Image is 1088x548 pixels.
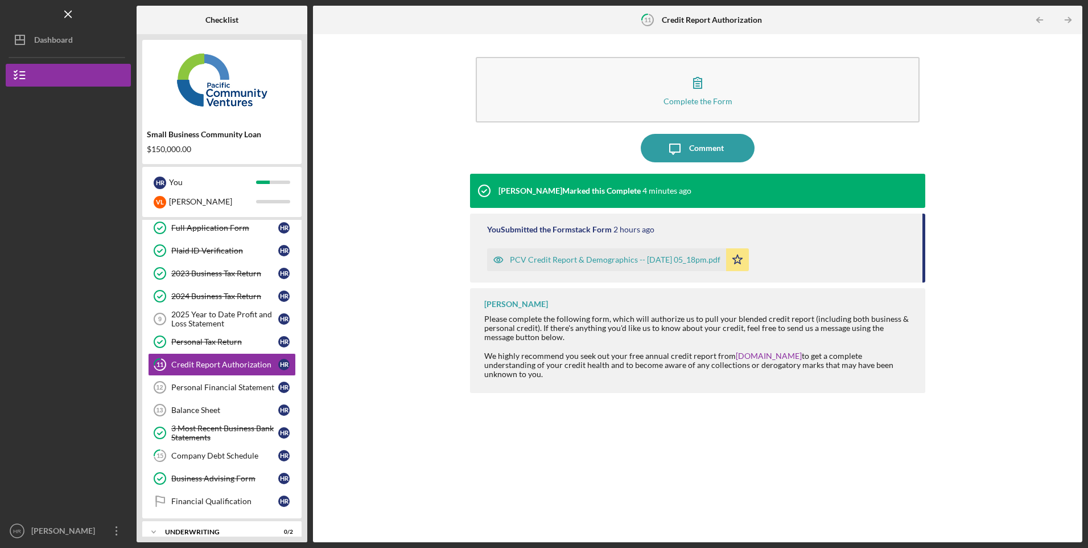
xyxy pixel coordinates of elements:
[34,28,73,54] div: Dashboard
[498,186,641,195] div: [PERSON_NAME] Marked this Complete
[641,134,755,162] button: Comment
[158,316,162,322] tspan: 9
[171,310,278,328] div: 2025 Year to Date Profit and Loss Statement
[165,529,265,535] div: Underwriting
[171,337,278,346] div: Personal Tax Return
[148,285,296,308] a: 2024 Business Tax ReturnHR
[6,520,131,542] button: HR[PERSON_NAME]
[736,351,802,361] a: [DOMAIN_NAME]
[278,473,290,484] div: H R
[156,361,163,369] tspan: 11
[278,450,290,461] div: H R
[278,336,290,347] div: H R
[278,268,290,279] div: H R
[13,528,21,534] text: HR
[148,262,296,285] a: 2023 Business Tax ReturnHR
[148,399,296,422] a: 13Balance SheetHR
[156,452,163,460] tspan: 15
[148,422,296,444] a: 3 Most Recent Business Bank StatementsHR
[171,223,278,232] div: Full Application Form
[278,245,290,256] div: H R
[148,308,296,330] a: 92025 Year to Date Profit and Loss StatementHR
[156,384,163,391] tspan: 12
[476,57,919,122] button: Complete the Form
[613,225,654,234] time: 2025-09-30 21:18
[205,15,238,24] b: Checklist
[148,490,296,513] a: Financial QualificationHR
[148,444,296,467] a: 15Company Debt ScheduleHR
[148,467,296,490] a: Business Advising FormHR
[484,314,913,379] div: Please complete the following form, which will authorize us to pull your blended credit report (i...
[171,424,278,442] div: 3 Most Recent Business Bank Statements
[278,496,290,507] div: H R
[484,300,548,309] div: [PERSON_NAME]
[142,46,302,114] img: Product logo
[689,134,724,162] div: Comment
[148,330,296,353] a: Personal Tax ReturnHR
[644,16,651,23] tspan: 11
[171,451,278,460] div: Company Debt Schedule
[171,383,278,392] div: Personal Financial Statement
[147,145,297,154] div: $150,000.00
[147,130,297,139] div: Small Business Community Loan
[169,173,256,192] div: You
[278,313,290,325] div: H R
[169,192,256,211] div: [PERSON_NAME]
[273,529,293,535] div: 0 / 2
[171,246,278,255] div: Plaid ID Verification
[510,255,720,264] div: PCV Credit Report & Demographics -- [DATE] 05_18pm.pdf
[663,97,732,105] div: Complete the Form
[156,407,163,414] tspan: 13
[148,376,296,399] a: 12Personal Financial StatementHR
[278,427,290,439] div: H R
[487,225,612,234] div: You Submitted the Formstack Form
[278,359,290,370] div: H R
[487,248,749,271] button: PCV Credit Report & Demographics -- [DATE] 05_18pm.pdf
[642,186,691,195] time: 2025-09-30 22:56
[148,353,296,376] a: 11Credit Report AuthorizationHR
[171,269,278,278] div: 2023 Business Tax Return
[171,406,278,415] div: Balance Sheet
[278,222,290,234] div: H R
[171,360,278,369] div: Credit Report Authorization
[154,177,166,189] div: H R
[154,196,166,208] div: V L
[171,292,278,301] div: 2024 Business Tax Return
[171,474,278,483] div: Business Advising Form
[662,15,762,24] b: Credit Report Authorization
[148,216,296,239] a: Full Application FormHR
[278,404,290,416] div: H R
[171,497,278,506] div: Financial Qualification
[28,520,102,545] div: [PERSON_NAME]
[278,382,290,393] div: H R
[278,291,290,302] div: H R
[148,239,296,262] a: Plaid ID VerificationHR
[6,28,131,51] button: Dashboard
